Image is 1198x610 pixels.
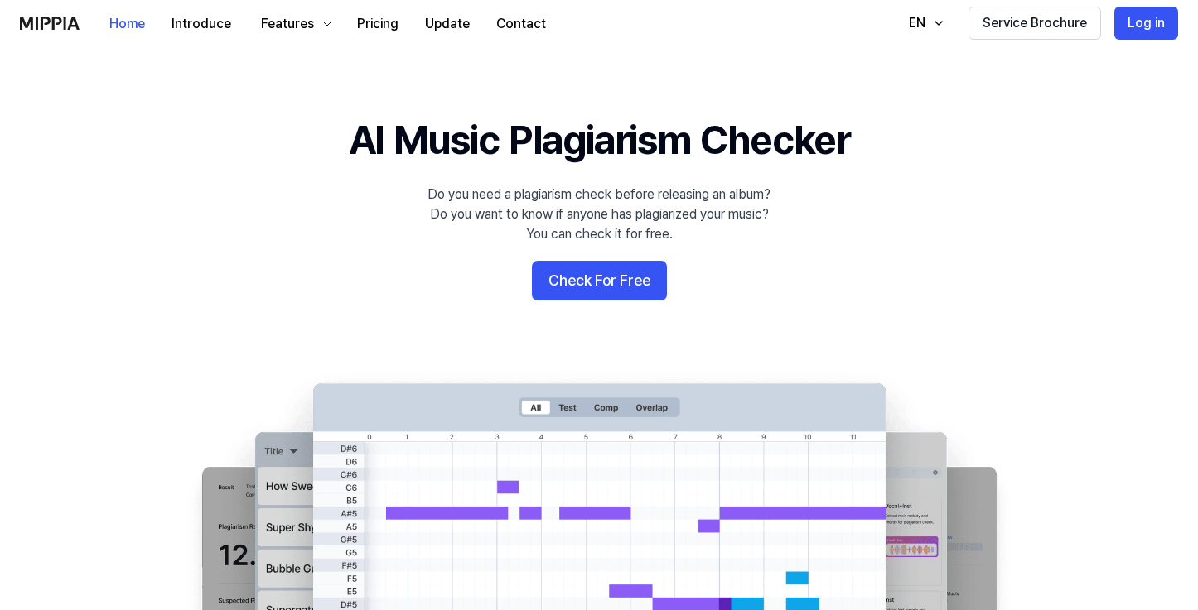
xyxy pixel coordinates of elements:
button: Home [96,7,158,41]
img: logo [20,17,80,30]
button: Check For Free [532,261,667,300]
button: Log in [1114,7,1178,40]
div: Features [258,14,317,34]
button: Contact [483,7,559,41]
div: Do you need a plagiarism check before releasing an album? Do you want to know if anyone has plagi... [428,185,770,244]
button: Service Brochure [969,7,1101,40]
button: Update [412,7,483,41]
button: EN [892,7,955,40]
a: Update [412,1,483,46]
button: Features [244,7,344,41]
div: EN [906,13,929,33]
a: Home [96,1,158,46]
h1: AI Music Plagiarism Checker [349,113,850,168]
button: Pricing [344,7,412,41]
button: Introduce [158,7,244,41]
